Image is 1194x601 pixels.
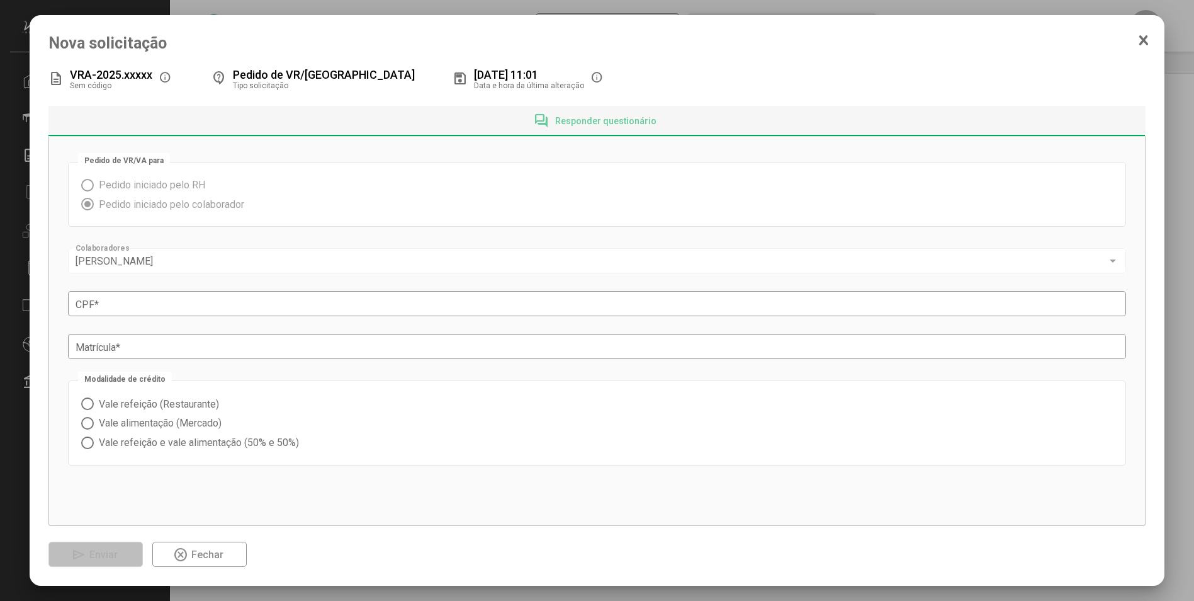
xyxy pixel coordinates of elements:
mat-icon: forum [534,113,549,129]
span: Sem código [70,81,111,90]
mat-icon: highlight_off [173,547,188,563]
span: Data e hora da última alteração [474,81,584,90]
mat-icon: contact_support [211,71,227,86]
span: Tipo solicitação [233,81,288,90]
button: Enviar [48,542,143,567]
span: Nova solicitação [48,34,1145,52]
span: Vale refeição (Restaurante) [94,398,219,410]
mat-icon: send [71,547,86,563]
span: Pedido iniciado pelo RH [94,179,205,191]
mat-icon: save [453,71,468,86]
mat-label: Modalidade de crédito [78,372,172,387]
mat-icon: info [159,71,174,86]
mat-icon: description [48,71,64,86]
span: Vale alimentação (Mercado) [94,417,222,429]
span: Responder questionário [555,116,656,126]
span: Pedido iniciado pelo colaborador [94,198,244,210]
span: [DATE] 11:01 [474,68,538,81]
span: [PERSON_NAME] [76,255,153,267]
mat-label: Pedido de VR/VA para [78,153,170,168]
span: Pedido de VR/[GEOGRAPHIC_DATA] [233,68,415,81]
button: Fechar [152,542,247,567]
span: Vale refeição e vale alimentação (50% e 50%) [94,437,299,449]
mat-icon: info [590,71,605,86]
span: Fechar [191,549,223,561]
span: VRA-2025.xxxxx [70,68,152,81]
span: Enviar [89,549,118,561]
